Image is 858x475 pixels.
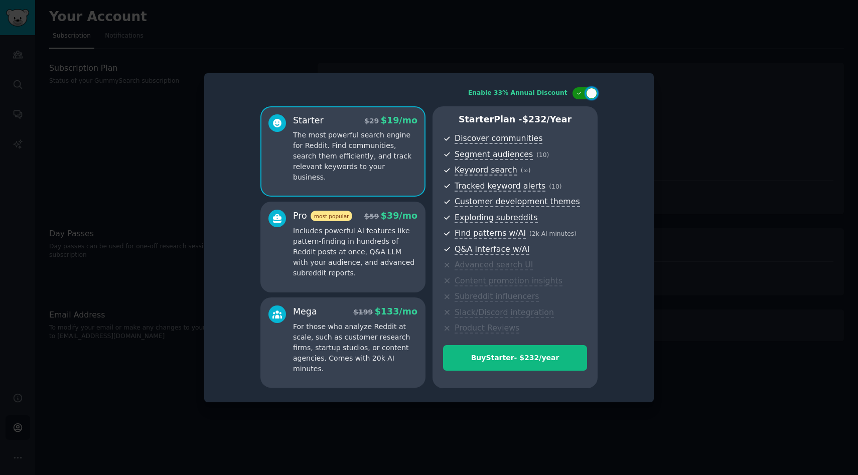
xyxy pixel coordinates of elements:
div: Buy Starter - $ 232 /year [444,353,587,363]
span: Exploding subreddits [455,213,537,223]
span: Content promotion insights [455,276,562,286]
span: $ 39 /mo [381,211,417,221]
span: Discover communities [455,133,542,144]
p: Includes powerful AI features like pattern-finding in hundreds of Reddit posts at once, Q&A LLM w... [293,226,417,278]
span: ( 2k AI minutes ) [529,230,577,237]
span: Product Reviews [455,323,519,334]
span: Subreddit influencers [455,291,539,302]
span: Keyword search [455,165,517,176]
p: The most powerful search engine for Reddit. Find communities, search them efficiently, and track ... [293,130,417,183]
span: $ 199 [353,308,373,316]
span: $ 232 /year [522,114,571,124]
span: $ 19 /mo [381,115,417,125]
button: BuyStarter- $232/year [443,345,587,371]
div: Enable 33% Annual Discount [468,89,567,98]
div: Starter [293,114,324,127]
span: Find patterns w/AI [455,228,526,239]
div: Pro [293,210,352,222]
span: $ 59 [364,212,379,220]
span: Segment audiences [455,149,533,160]
span: $ 29 [364,117,379,125]
p: For those who analyze Reddit at scale, such as customer research firms, startup studios, or conte... [293,322,417,374]
span: Q&A interface w/AI [455,244,529,255]
div: Mega [293,305,317,318]
span: most popular [311,211,353,221]
span: ( 10 ) [549,183,561,190]
span: ( 10 ) [536,151,549,159]
p: Starter Plan - [443,113,587,126]
span: Slack/Discord integration [455,307,554,318]
span: ( ∞ ) [521,167,531,174]
span: Advanced search UI [455,260,533,270]
span: $ 133 /mo [375,306,417,316]
span: Customer development themes [455,197,580,207]
span: Tracked keyword alerts [455,181,545,192]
